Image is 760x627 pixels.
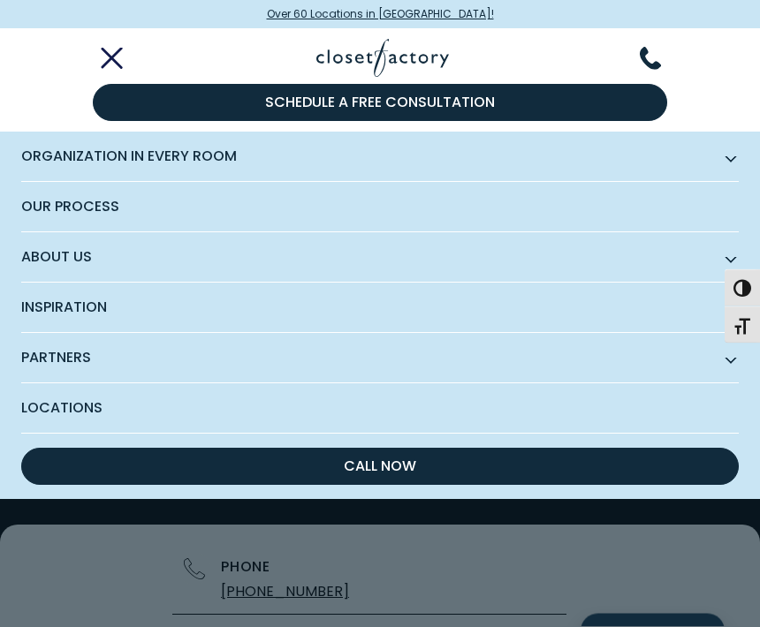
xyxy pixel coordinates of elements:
[21,383,739,433] span: Locations
[21,333,739,383] span: Partners
[21,132,739,182] span: Organization in Every Room
[316,39,449,77] img: Closet Factory Logo
[78,48,125,69] button: Toggle Mobile Menu
[21,448,739,485] button: Call Now
[93,84,667,121] a: Schedule a Free Consultation
[21,283,739,333] span: Inspiration
[21,232,739,283] span: About Us
[21,182,739,232] a: Our Process
[21,383,739,434] a: Locations
[640,47,682,70] button: Phone Number
[267,6,494,22] span: Over 60 Locations in [GEOGRAPHIC_DATA]!
[725,269,760,306] button: Toggle High Contrast
[725,306,760,344] button: Toggle Font size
